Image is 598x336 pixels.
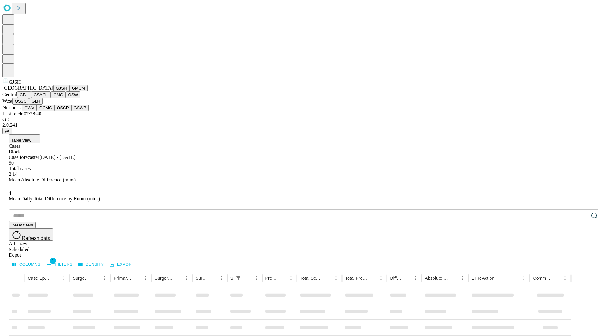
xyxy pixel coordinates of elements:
div: 2.0.241 [2,122,596,128]
button: Export [108,260,136,269]
div: Surgeon Name [73,276,91,281]
button: Sort [51,274,59,282]
button: Menu [252,274,261,282]
button: GSWB [71,105,89,111]
button: GWV [22,105,37,111]
span: 1 [50,258,56,264]
div: Comments [533,276,551,281]
button: Menu [332,274,340,282]
button: Menu [217,274,226,282]
button: Sort [552,274,561,282]
button: Menu [287,274,295,282]
button: OSCP [55,105,71,111]
div: Predicted In Room Duration [265,276,278,281]
button: Menu [377,274,385,282]
span: [GEOGRAPHIC_DATA] [2,85,53,91]
div: Scheduled In Room Duration [230,276,233,281]
span: 4 [9,190,11,196]
div: Surgery Name [155,276,173,281]
button: Menu [520,274,528,282]
button: Reset filters [9,222,36,228]
span: 50 [9,160,14,166]
button: Sort [92,274,100,282]
button: Menu [59,274,68,282]
span: Mean Absolute Difference (mins) [9,177,76,182]
button: Sort [133,274,141,282]
div: Difference [390,276,402,281]
button: Select columns [10,260,42,269]
span: Northeast [2,105,22,110]
div: 1 active filter [234,274,243,282]
button: Sort [243,274,252,282]
span: Refresh data [22,236,50,241]
div: Total Scheduled Duration [300,276,322,281]
button: GJSH [53,85,69,91]
button: GLH [29,98,42,105]
span: Last fetch: 07:28:40 [2,111,41,116]
div: Total Predicted Duration [345,276,368,281]
button: Show filters [234,274,243,282]
button: @ [2,128,12,134]
button: Density [77,260,106,269]
button: Sort [368,274,377,282]
button: Sort [403,274,411,282]
button: Sort [173,274,182,282]
button: Menu [182,274,191,282]
button: Menu [141,274,150,282]
div: Absolute Difference [425,276,449,281]
button: Sort [323,274,332,282]
button: Show filters [45,259,74,269]
span: 2.14 [9,171,17,177]
div: Primary Service [114,276,132,281]
button: GSACH [31,91,51,98]
span: Central [2,92,17,97]
button: GCMC [37,105,55,111]
button: Sort [449,274,458,282]
span: Reset filters [11,223,33,227]
button: GMCM [69,85,88,91]
div: Case Epic Id [28,276,50,281]
button: Refresh data [9,228,53,241]
span: Mean Daily Total Difference by Room (mins) [9,196,100,201]
button: OSW [66,91,81,98]
button: Menu [458,274,467,282]
button: Menu [411,274,420,282]
div: Surgery Date [196,276,208,281]
span: @ [5,129,9,133]
button: OSSC [12,98,29,105]
button: Sort [208,274,217,282]
div: EHR Action [472,276,494,281]
button: GMC [51,91,65,98]
span: Total cases [9,166,31,171]
span: GJSH [9,79,21,85]
button: Sort [278,274,287,282]
span: [DATE] - [DATE] [39,155,75,160]
button: Menu [561,274,569,282]
button: Menu [100,274,109,282]
button: Table View [9,134,40,143]
span: Case forecaster [9,155,39,160]
span: Table View [11,138,31,142]
div: GEI [2,117,596,122]
button: Sort [495,274,504,282]
button: GBH [17,91,31,98]
span: West [2,98,12,104]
